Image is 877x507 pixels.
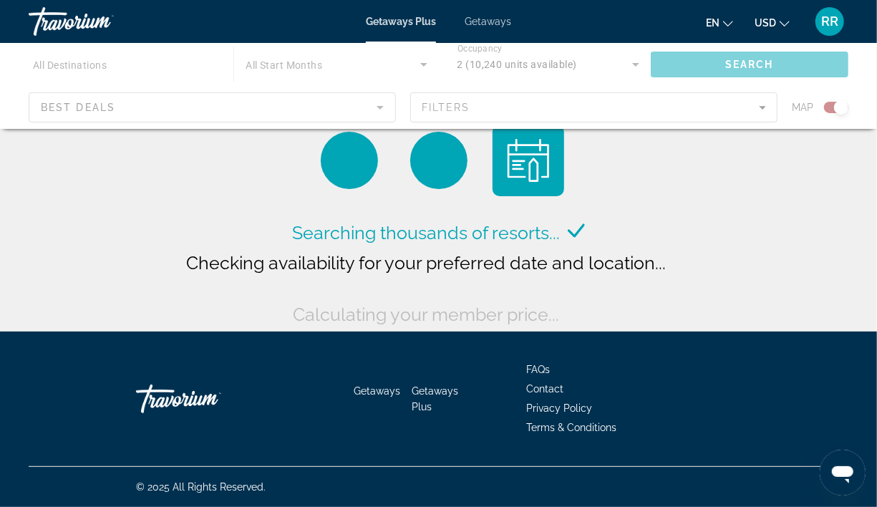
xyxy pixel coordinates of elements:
a: Getaways Plus [412,385,458,412]
span: Calculating your member price... [294,304,560,325]
a: Getaways Plus [366,16,436,27]
a: Privacy Policy [526,402,592,414]
span: en [706,17,719,29]
a: Terms & Conditions [526,422,616,433]
span: © 2025 All Rights Reserved. [136,481,266,493]
a: Getaways [465,16,511,27]
a: Go Home [136,377,279,420]
a: Travorium [29,3,172,40]
iframe: Button to launch messaging window [820,450,866,496]
button: Change currency [755,12,790,33]
button: User Menu [811,6,848,37]
a: FAQs [526,364,550,375]
a: Contact [526,383,563,395]
span: USD [755,17,776,29]
button: Change language [706,12,733,33]
span: RR [821,14,838,29]
a: Getaways [354,385,400,397]
span: Checking availability for your preferred date and location... [187,252,667,274]
span: Searching thousands of resorts... [293,222,561,243]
